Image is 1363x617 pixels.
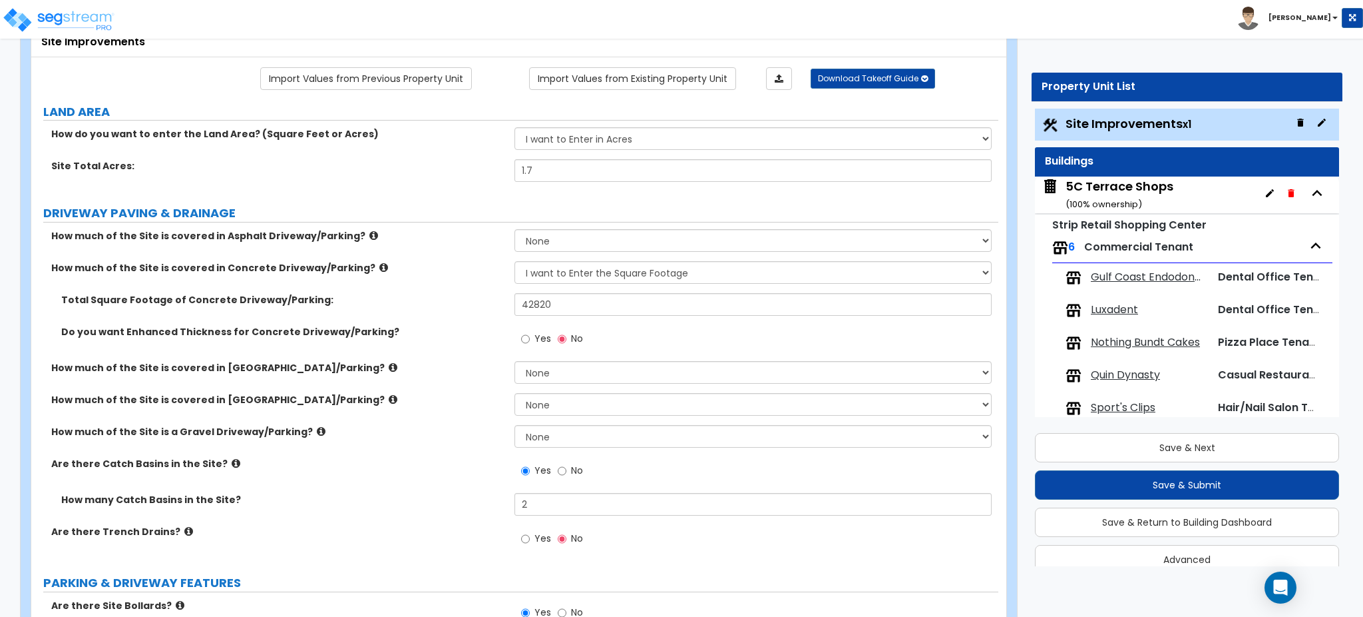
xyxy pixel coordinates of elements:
[184,526,193,536] i: click for more info!
[1035,545,1339,574] button: Advanced
[1066,178,1173,212] div: 5C Terrace Shops
[379,263,388,273] i: click for more info!
[534,464,551,477] span: Yes
[61,325,504,338] label: Do you want Enhanced Thickness for Concrete Driveway/Parking?
[43,205,998,222] label: DRIVEWAY PAVING & DRAINAGE
[51,457,504,470] label: Are there Catch Basins in the Site?
[51,361,504,374] label: How much of the Site is covered in [GEOGRAPHIC_DATA]/Parking?
[766,67,792,90] a: Import the dynamic attributes value through Excel sheet
[1268,13,1331,23] b: [PERSON_NAME]
[1066,335,1081,351] img: tenants.png
[1084,239,1193,255] span: Commercial Tenant
[521,532,530,546] input: Yes
[1035,508,1339,537] button: Save & Return to Building Dashboard
[521,332,530,346] input: Yes
[1052,240,1068,256] img: tenants.png
[529,67,736,90] a: Import the dynamic attribute values from existing properties.
[1042,178,1173,212] span: 5C Terrace Shops
[558,332,566,346] input: No
[260,67,472,90] a: Import the dynamic attribute values from previous properties.
[176,600,184,610] i: click for more info!
[1045,154,1329,169] div: Buildings
[1183,117,1191,131] small: x1
[1066,115,1191,132] span: Site Improvements
[571,464,583,477] span: No
[1035,470,1339,500] button: Save & Submit
[1068,239,1075,255] span: 6
[1091,335,1200,350] span: Nothing Bundt Cakes
[1218,367,1362,382] span: Casual Restaurant Tenant
[1218,269,1332,285] span: Dental Office Tenant
[51,425,504,438] label: How much of the Site is a Gravel Driveway/Parking?
[1066,303,1081,318] img: tenants.png
[43,103,998,121] label: LAND AREA
[558,532,566,546] input: No
[571,332,583,345] span: No
[51,393,504,406] label: How much of the Site is covered in [GEOGRAPHIC_DATA]/Parking?
[1035,433,1339,462] button: Save & Next
[558,464,566,478] input: No
[1052,217,1207,233] small: Strip Retail Shopping Center
[51,159,504,173] label: Site Total Acres:
[43,574,998,592] label: PARKING & DRIVEWAY FEATURES
[534,532,551,545] span: Yes
[51,525,504,538] label: Are there Trench Drains?
[571,532,583,545] span: No
[41,35,996,50] div: Site Improvements
[1066,270,1081,286] img: tenants.png
[51,261,504,275] label: How much of the Site is covered in Concrete Driveway/Parking?
[1237,7,1260,30] img: avatar.png
[811,69,935,89] button: Download Takeoff Guide
[1091,368,1160,383] span: Quin Dynasty
[1218,302,1332,317] span: Dental Office Tenant
[369,231,378,241] i: click for more info!
[1066,400,1081,416] img: tenants.png
[818,73,918,84] span: Download Takeoff Guide
[389,362,397,372] i: click for more info!
[61,493,504,506] label: How many Catch Basins in the Site?
[1066,368,1081,384] img: tenants.png
[1066,198,1142,211] small: ( 100 % ownership)
[51,599,504,612] label: Are there Site Bollards?
[1218,400,1340,415] span: Hair/Nail Salon Tenant
[1042,117,1059,134] img: Construction.png
[51,229,504,243] label: How much of the Site is covered in Asphalt Driveway/Parking?
[1091,400,1155,416] span: Sport's Clips
[51,127,504,141] label: How do you want to enter the Land Area? (Square Feet or Acres)
[2,7,115,33] img: logo_pro_r.png
[534,332,551,345] span: Yes
[1042,79,1332,95] div: Property Unit List
[1091,270,1205,285] span: Gulf Coast Endodontics
[61,293,504,307] label: Total Square Footage of Concrete Driveway/Parking:
[1091,303,1138,318] span: Luxadent
[521,464,530,478] input: Yes
[389,394,397,404] i: click for more info!
[1265,572,1296,604] div: Open Intercom Messenger
[317,426,325,436] i: click for more info!
[1042,178,1059,195] img: building.svg
[1218,334,1320,350] span: Pizza Place Tenant
[232,458,240,468] i: click for more info!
